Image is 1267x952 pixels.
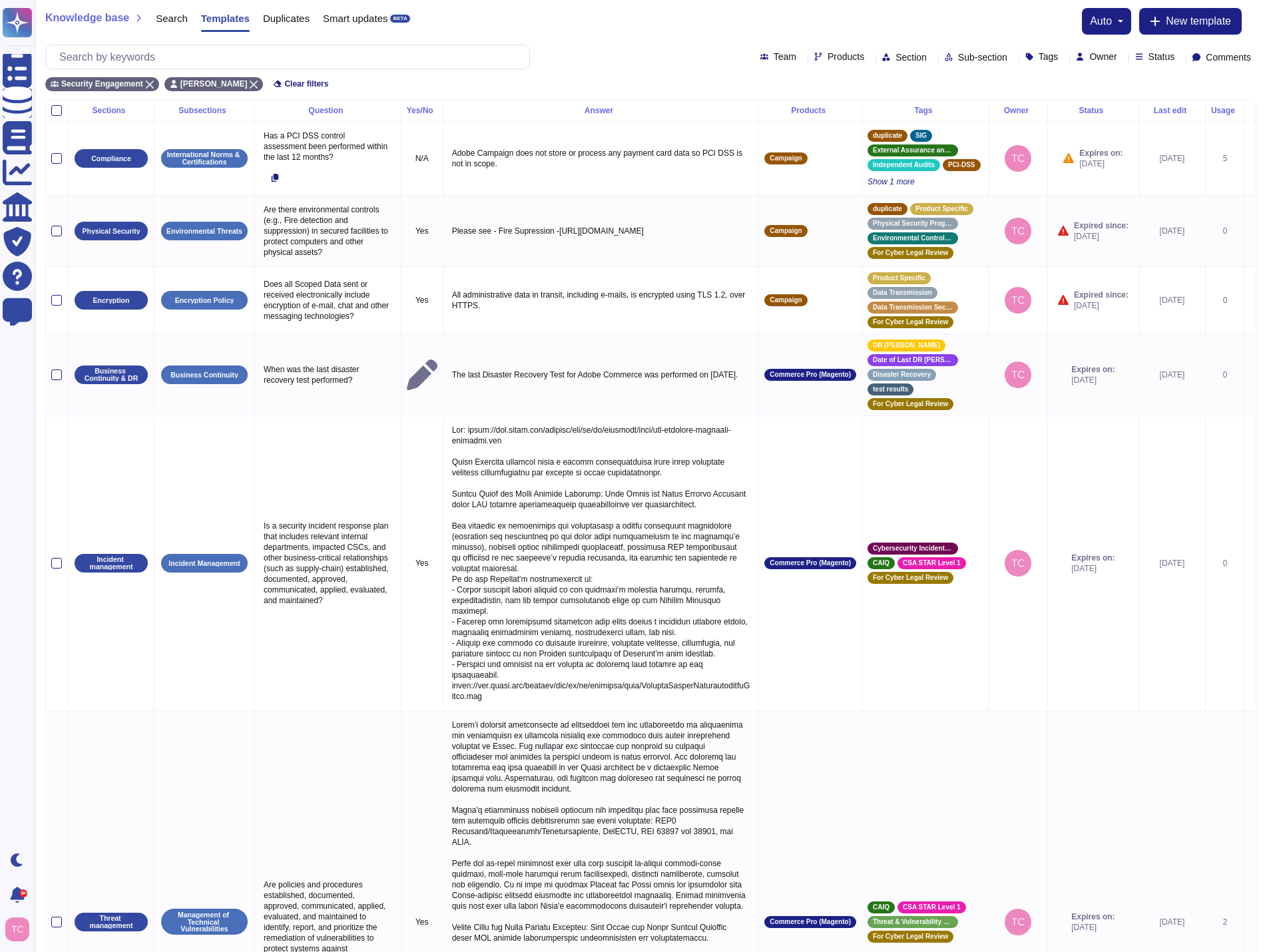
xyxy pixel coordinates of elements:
[284,80,328,88] span: Clear filters
[1005,909,1031,935] img: user
[828,52,864,61] span: Products
[1144,558,1200,569] div: [DATE]
[1039,52,1059,61] span: Tags
[1071,922,1115,933] span: [DATE]
[873,904,889,911] span: CAIQ
[774,52,796,61] span: Team
[449,107,754,115] div: Answer
[449,366,754,383] p: The last Disaster Recovery Test for Adobe Commerce was performed on [DATE].
[407,107,437,115] div: Yes/No
[1074,300,1129,311] span: [DATE]
[1074,231,1129,242] span: [DATE]
[873,545,953,552] span: Cybersecurity Incident Management
[1211,558,1239,569] div: 0
[770,371,851,378] span: Commerce Pro (Magento)
[1211,295,1239,306] div: 0
[1053,107,1133,115] div: Status
[201,13,250,23] span: Templates
[407,226,437,236] p: Yes
[449,421,754,705] p: Lor: ipsum://dol.sitam.con/adipisc/eli/se/do/eiusmodt/inci/utl-etdolore-magnaali-enimadmi.ven Qui...
[868,176,983,187] span: Show 1 more
[1079,158,1123,169] span: [DATE]
[770,560,851,567] span: Commerce Pro (Magento)
[260,107,395,115] div: Question
[166,151,243,165] p: International Norms & Certifications
[1005,287,1031,314] img: user
[79,556,143,570] p: Incident management
[260,127,395,166] p: Has a PCI DSS control assessment been performed within the last 12 months?
[764,107,856,115] div: Products
[449,286,754,314] p: All administrative data in transit, including e-mails, is encrypted using TLS 1.2, over HTTPS.
[1206,53,1251,62] span: Comments
[1005,218,1031,244] img: user
[91,155,131,162] p: Compliance
[1074,220,1129,231] span: Expired since:
[79,915,143,929] p: Threat management
[1166,16,1231,27] span: New template
[915,132,927,139] span: SIG
[260,201,395,261] p: Are there environmental controls (e.g., Fire detection and suppression) in secured facilities to ...
[770,155,802,162] span: Campaign
[1211,226,1239,236] div: 0
[873,386,908,393] span: test results
[1005,361,1031,388] img: user
[175,297,234,304] p: Encryption Policy
[1139,8,1242,35] button: New template
[45,13,129,23] span: Knowledge base
[407,295,437,306] p: Yes
[1005,145,1031,172] img: user
[1071,553,1115,563] span: Expires on:
[1071,911,1115,922] span: Expires on:
[168,560,240,567] p: Incident Management
[770,228,802,234] span: Campaign
[73,107,148,115] div: Sections
[407,558,437,569] p: Yes
[1144,153,1200,164] div: [DATE]
[170,371,238,379] p: Business Continuity
[1211,369,1239,380] div: 0
[1211,107,1239,115] div: Usage
[1144,226,1200,236] div: [DATE]
[19,889,27,897] div: 9+
[260,361,395,389] p: When was the last disaster recovery test performed?
[1090,16,1112,27] span: auto
[873,371,931,378] span: Disaster Recovery
[1144,369,1200,380] div: [DATE]
[873,401,948,407] span: For Cyber Legal Review
[1144,917,1200,927] div: [DATE]
[873,304,953,311] span: Data Transmission Security Policy - Encryption
[1211,917,1239,927] div: 2
[915,206,968,212] span: Product Specific
[1090,16,1123,27] button: auto
[260,276,395,325] p: Does all Scoped Data sent or received electronically include encryption of e-mail, chat and other...
[873,342,940,349] span: DR [PERSON_NAME]
[873,206,902,212] span: duplicate
[873,575,948,581] span: For Cyber Legal Review
[873,560,889,567] span: CAIQ
[407,917,437,927] p: Yes
[873,132,902,139] span: duplicate
[323,13,388,23] span: Smart updates
[260,517,395,609] p: Is a security incident response plan that includes relevant internal departments, impacted CSCs, ...
[1071,375,1115,385] span: [DATE]
[449,222,754,240] p: Please see - Fire Supression -[URL][DOMAIN_NAME]
[61,80,143,88] span: Security Engagement
[1144,295,1200,306] div: [DATE]
[873,319,948,326] span: For Cyber Legal Review
[895,53,927,62] span: Section
[1071,364,1115,375] span: Expires on:
[166,911,243,933] p: Management of Technical Vulnerabilities
[1074,290,1129,300] span: Expired since:
[903,904,961,911] span: CSA STAR Level 1
[873,933,948,940] span: For Cyber Legal Review
[1211,153,1239,164] div: 5
[873,162,935,168] span: Independent Audits
[948,162,975,168] span: PCI-DSS
[1089,52,1117,61] span: Owner
[156,13,188,23] span: Search
[83,228,140,235] p: Physical Security
[903,560,961,567] span: CSA STAR Level 1
[263,13,310,23] span: Duplicates
[873,250,948,256] span: For Cyber Legal Review
[873,235,953,242] span: Environmental Controls - Computer Hardware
